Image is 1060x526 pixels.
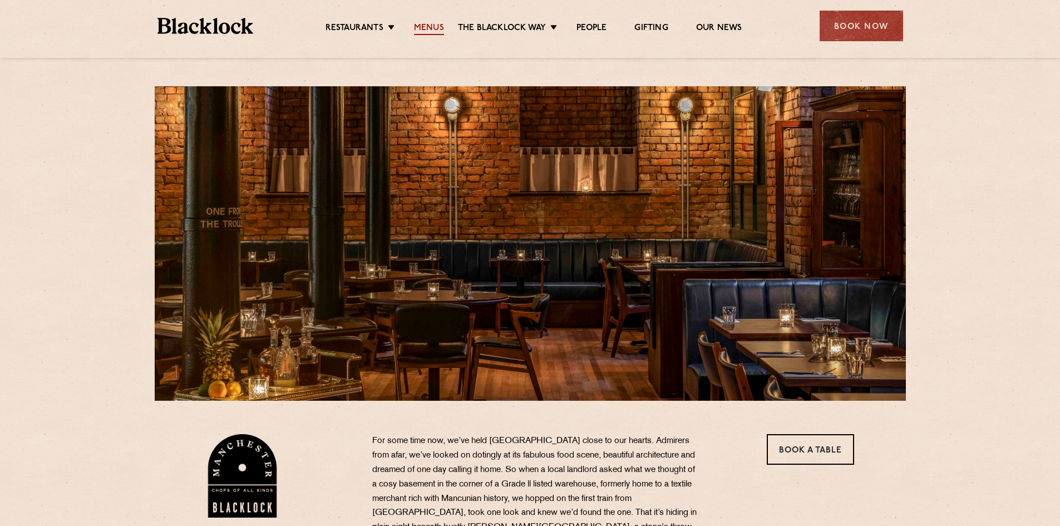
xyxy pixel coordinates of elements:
a: Menus [414,23,444,35]
img: BL_Manchester_Logo-bleed.png [206,434,279,518]
div: Book Now [820,11,903,41]
a: The Blacklock Way [458,23,546,35]
a: Book a Table [767,434,854,465]
img: BL_Textured_Logo-footer-cropped.svg [157,18,254,34]
a: Restaurants [326,23,383,35]
a: People [576,23,607,35]
a: Gifting [634,23,668,35]
a: Our News [696,23,742,35]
